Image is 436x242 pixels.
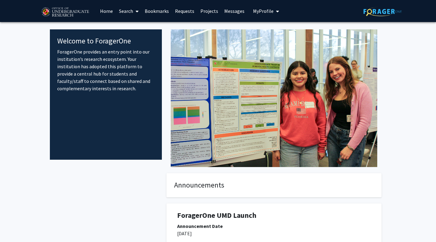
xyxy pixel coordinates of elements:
[177,222,371,230] div: Announcement Date
[142,0,172,22] a: Bookmarks
[116,0,142,22] a: Search
[221,0,248,22] a: Messages
[97,0,116,22] a: Home
[363,7,402,16] img: ForagerOne Logo
[171,29,377,167] img: Cover Image
[197,0,221,22] a: Projects
[5,214,26,237] iframe: Chat
[172,0,197,22] a: Requests
[177,230,371,237] p: [DATE]
[174,181,374,190] h4: Announcements
[253,8,274,14] span: My Profile
[177,211,371,220] h1: ForagerOne UMD Launch
[39,5,91,20] img: University of Maryland Logo
[57,37,155,46] h4: Welcome to ForagerOne
[57,48,155,92] p: ForagerOne provides an entry point into our institution’s research ecosystem. Your institution ha...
